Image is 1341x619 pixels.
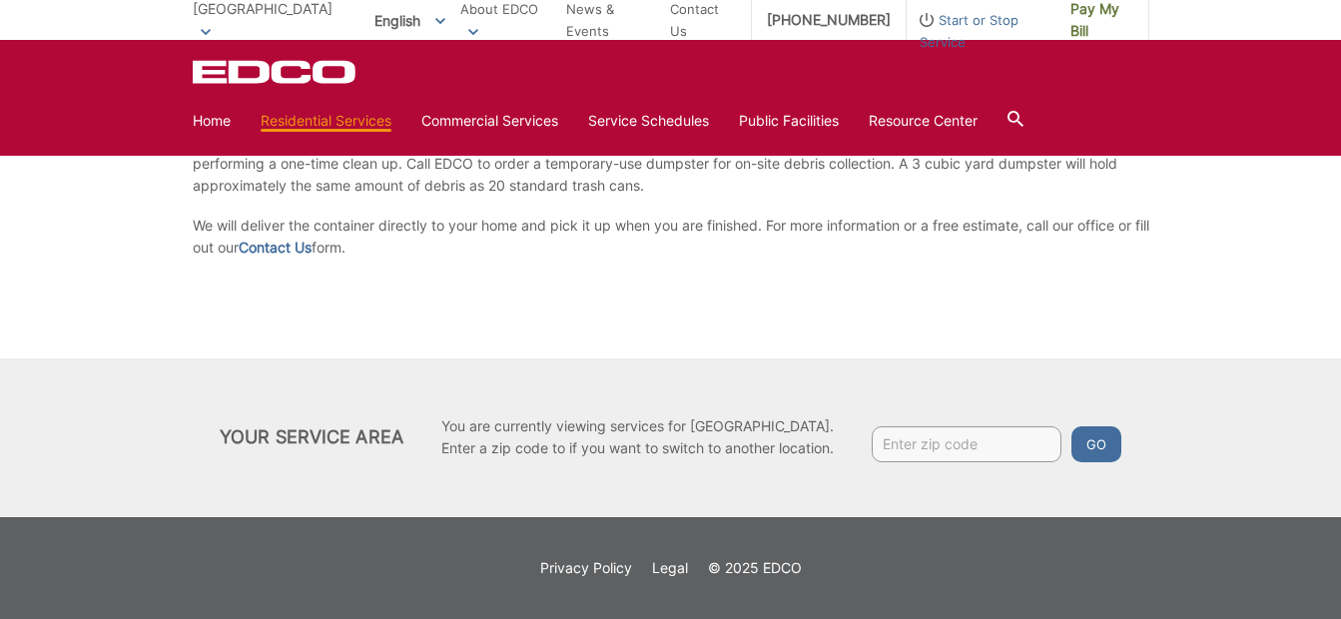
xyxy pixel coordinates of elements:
[193,60,358,84] a: EDCD logo. Return to the homepage.
[708,557,802,579] p: © 2025 EDCO
[739,110,839,132] a: Public Facilities
[421,110,558,132] a: Commercial Services
[540,557,632,579] a: Privacy Policy
[872,426,1061,462] input: Enter zip code
[359,4,460,37] span: English
[652,557,688,579] a: Legal
[869,110,978,132] a: Resource Center
[193,215,1149,259] p: We will deliver the container directly to your home and pick it up when you are finished. For mor...
[1071,426,1121,462] button: Go
[193,131,1149,197] p: Are you planning a home improvement or yard clean-up project? Get a bin to throw it in! Temporary...
[261,110,391,132] a: Residential Services
[588,110,709,132] a: Service Schedules
[239,237,312,259] a: Contact Us
[220,426,403,448] h2: Your Service Area
[193,110,231,132] a: Home
[441,415,834,459] p: You are currently viewing services for [GEOGRAPHIC_DATA]. Enter a zip code to if you want to swit...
